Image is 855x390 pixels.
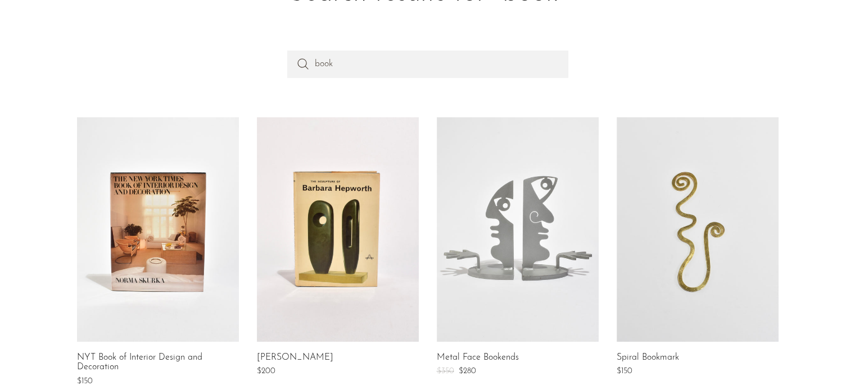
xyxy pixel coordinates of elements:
a: [PERSON_NAME] [257,353,333,363]
span: $150 [617,367,632,375]
a: NYT Book of Interior Design and Decoration [77,353,239,373]
span: $150 [77,377,93,386]
a: Spiral Bookmark [617,353,679,363]
span: $280 [459,367,476,375]
span: $200 [257,367,275,375]
span: $350 [437,367,454,375]
a: Metal Face Bookends [437,353,519,363]
input: Perform a search [287,51,568,77]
